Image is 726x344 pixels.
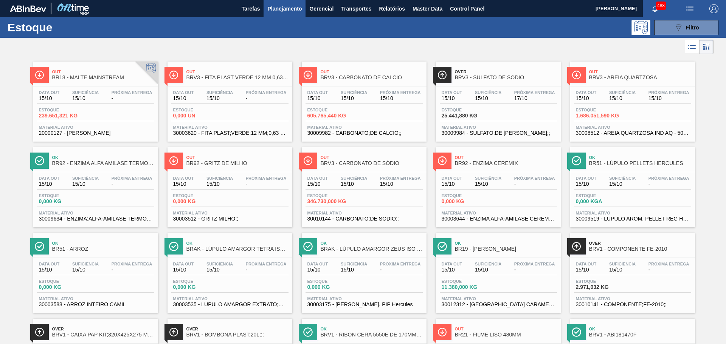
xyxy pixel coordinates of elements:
span: Estoque [307,108,360,112]
img: Ícone [303,242,313,251]
span: 30003644 - ENZIMA ALFA-AMILASE CEREMIX FLEX MALTOGE [442,216,555,222]
span: Data out [442,262,462,266]
a: ÍconeOkBR51 - ARROZData out15/10Suficiência15/10Próxima Entrega-Estoque0,000 KGMaterial ativo3000... [28,227,162,313]
img: Ícone [35,327,44,337]
a: ÍconeOutBR92 - GRITZ DE MILHOData out15/10Suficiência15/10Próxima Entrega-Estoque0,000 KGMaterial... [162,142,296,227]
span: Suficiência [341,176,367,180]
span: - [246,96,287,101]
span: 15/10 [307,181,328,187]
span: Ok [589,155,691,160]
a: ÍconeOutBR18 - MALTE MAINSTREAMData out15/10Suficiência15/10Próxima Entrega-Estoque239.651,321 KG... [28,56,162,142]
a: ÍconeOkBR51 - LÚPULO PELLETS HERCULESData out15/10Suficiência15/10Próxima Entrega-Estoque0,000 KG... [565,142,699,227]
span: Data out [442,176,462,180]
span: 15/10 [609,181,636,187]
button: Notificações [643,3,667,14]
span: Out [321,69,423,74]
span: Suficiência [475,262,501,266]
img: Ícone [572,70,581,80]
span: BRV1 - BOMBONA PLAST;20L;;; [186,332,289,338]
span: 15/10 [341,181,367,187]
a: ÍconeOutBRV3 - CARBONATO DE SÓDIOData out15/10Suficiência15/10Próxima Entrega15/10Estoque346.730,... [296,142,430,227]
span: Over [589,241,691,245]
span: 0,000 KG [173,284,226,290]
a: ÍconeOverBRV1 - COMPONENTE;FE-2010Data out15/10Suficiência15/10Próxima Entrega-Estoque2.971,032 K... [565,227,699,313]
span: 0,000 KG [39,284,92,290]
img: Ícone [303,70,313,80]
span: Suficiência [609,262,636,266]
span: Material ativo [307,211,421,215]
span: 15/10 [173,181,194,187]
span: BR18 - MALTE MAINSTREAM [52,75,154,80]
span: Ok [321,241,423,245]
img: Ícone [437,242,447,251]
span: Suficiência [341,262,367,266]
span: Out [589,69,691,74]
span: Próxima Entrega [380,262,421,266]
span: Out [186,155,289,160]
span: 15/10 [206,96,233,101]
span: - [112,96,152,101]
span: Over [455,69,557,74]
span: Out [455,155,557,160]
span: 15/10 [609,267,636,273]
span: BRAK - LÚPULO AMARGOR ZEUS ISO T90 [321,246,423,252]
span: 30008512 - AREIA QUARTZOSA IND AQ - 50 - 800 UG [576,130,689,136]
span: 15/10 [475,96,501,101]
span: Estoque [307,279,360,284]
span: BRAK - LÚPULO AMARGOR TETRA ISO EXTRATO [186,246,289,252]
a: ÍconeOutBRV3 - FITA PLAST VERDE 12 MM 0,63 MM 2000 MData out15/10Suficiência15/10Próxima Entrega-... [162,56,296,142]
span: Data out [173,90,194,95]
span: Suficiência [609,176,636,180]
span: Material ativo [173,211,287,215]
span: Data out [39,262,60,266]
span: Material ativo [576,211,689,215]
span: 30009634 - ENZIMA;ALFA-AMILASE TERMOESTÁVEL;TERMAMY [39,216,152,222]
span: Data out [307,262,328,266]
span: Suficiência [475,90,501,95]
img: Ícone [35,70,44,80]
span: - [112,267,152,273]
span: Over [186,327,289,331]
span: 30010141 - COMPONENTE;FE-2010;; [576,302,689,307]
span: Estoque [442,193,495,198]
span: - [246,267,287,273]
span: Próxima Entrega [246,90,287,95]
span: 30003175 - LUPULO Amar. PIP Hercules [307,302,421,307]
img: Ícone [572,242,581,251]
span: 15/10 [39,96,60,101]
span: - [514,181,555,187]
span: Estoque [442,279,495,284]
span: Out [186,69,289,74]
span: Material ativo [442,296,555,301]
span: BR51 - LÚPULO PELLETS HERCULES [589,160,691,166]
span: 239.651,321 KG [39,113,92,119]
span: - [648,181,689,187]
span: Suficiência [72,262,99,266]
span: Próxima Entrega [648,176,689,180]
span: BR92 - ENZIMA CEREMIX [455,160,557,166]
span: Próxima Entrega [112,90,152,95]
div: Pogramando: nenhum usuário selecionado [631,20,650,35]
span: Suficiência [206,262,233,266]
span: Material ativo [442,125,555,130]
span: Estoque [39,193,92,198]
span: Estoque [173,193,226,198]
span: 15/10 [39,267,60,273]
span: 2.971,032 KG [576,284,629,290]
span: 0,000 UN [173,113,226,119]
span: Estoque [39,279,92,284]
span: Filtro [686,25,699,31]
span: Over [52,327,154,331]
span: Próxima Entrega [514,262,555,266]
span: Data out [173,176,194,180]
span: 15/10 [576,181,597,187]
span: 15/10 [72,267,99,273]
span: 15/10 [72,96,99,101]
span: Data out [576,262,597,266]
span: Suficiência [72,176,99,180]
span: 346.730,000 KG [307,199,360,204]
span: 15/10 [442,181,462,187]
span: Data out [39,176,60,180]
span: 15/10 [442,267,462,273]
span: 25.441,880 KG [442,113,495,119]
